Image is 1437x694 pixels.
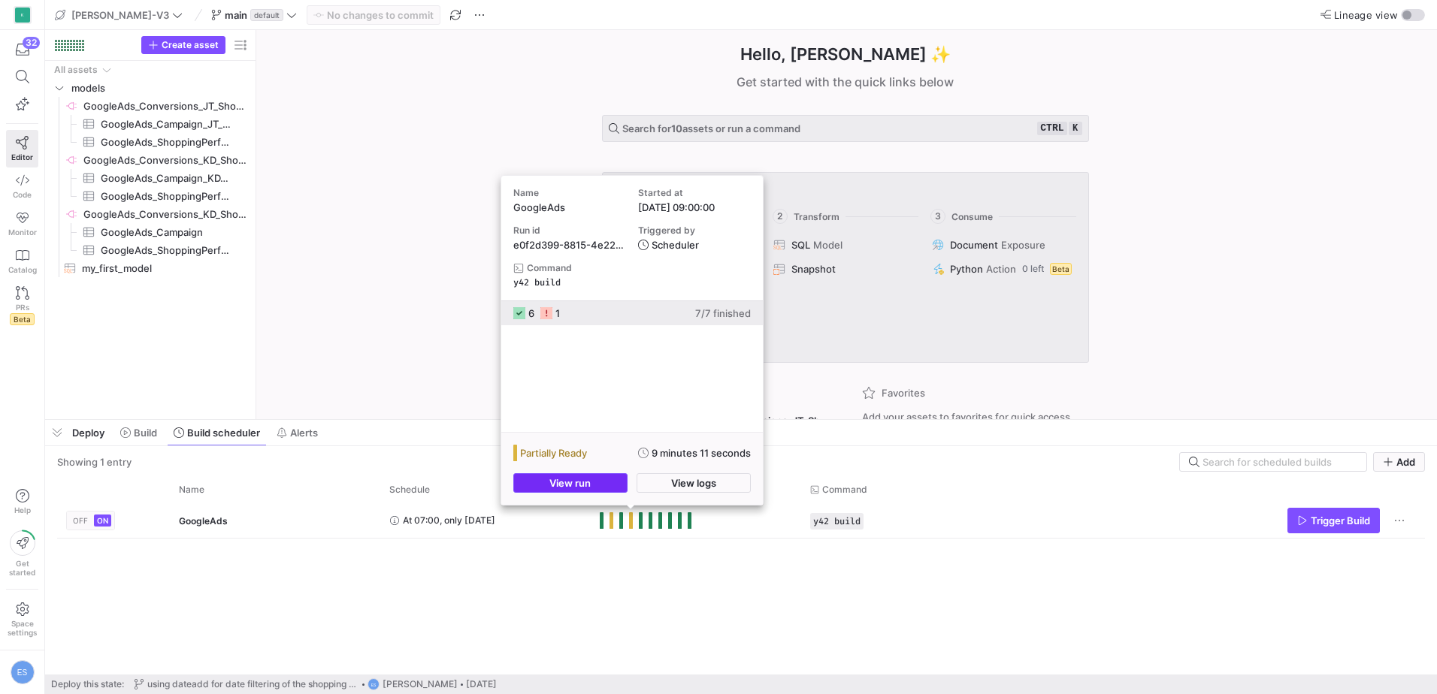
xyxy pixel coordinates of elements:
[791,263,836,275] span: Snapshot
[51,259,250,277] a: my_first_model​​​​​​​​​​
[513,239,626,251] span: e0f2d399-8815-4e22-b461-b8258e5af3f3
[6,36,38,63] button: 32
[6,167,38,205] a: Code
[652,239,699,251] span: Scheduler
[8,265,37,274] span: Catalog
[528,307,534,319] div: 6
[929,260,1079,278] button: PythonAction0 leftBeta
[51,115,250,133] a: GoogleAds_Campaign_JT_DE​​​​​​​​​
[6,524,38,583] button: Getstarted
[6,205,38,243] a: Monitor
[51,5,186,25] button: [PERSON_NAME]-V3
[622,122,800,134] span: Search for assets or run a command
[1069,122,1082,135] kbd: k
[770,260,920,278] button: Snapshot
[513,225,626,236] div: Run id
[6,596,38,644] a: Spacesettings
[51,187,250,205] a: GoogleAds_ShoppingPerformance_KD_AT​​​​​​​​​
[101,242,232,259] span: GoogleAds_ShoppingPerformance​​​​​​​​​
[51,259,250,277] div: Press SPACE to select this row.
[51,115,250,133] div: Press SPACE to select this row.
[16,303,29,312] span: PRs
[6,243,38,280] a: Catalog
[1050,263,1072,275] span: Beta
[10,313,35,325] span: Beta
[638,188,751,198] div: Started at
[6,656,38,688] button: ES
[950,239,998,251] span: Document
[101,170,232,187] span: GoogleAds_Campaign_KD_AT​​​​​​​​​
[113,420,164,445] button: Build
[147,679,359,689] span: using dateadd for date filtering of the shopping data
[671,477,716,489] span: View logs
[11,660,35,684] div: ES
[71,80,247,97] span: models
[652,447,751,459] y42-duration: 9 minutes 11 seconds
[134,427,157,439] span: Build
[1287,508,1380,533] button: Trigger Build
[51,187,250,205] div: Press SPACE to select this row.
[11,152,33,161] span: Editor
[101,134,232,151] span: GoogleAds_ShoppingPerformance_JT_DE​​​​​​​​​
[179,503,228,539] span: GoogleAds
[403,502,495,538] span: At 07:00, only [DATE]
[51,97,250,115] div: Press SPACE to select this row.
[51,79,250,97] div: Press SPACE to select this row.
[813,516,861,527] span: y42 build
[51,169,250,187] div: Press SPACE to select this row.
[51,61,250,79] div: Press SPACE to select this row.
[549,477,591,489] span: View run
[1311,514,1370,527] span: Trigger Build
[513,277,561,288] span: y42 build
[1022,264,1044,274] span: 0 left
[513,201,565,213] span: GoogleAds
[54,65,98,75] div: All assets
[8,228,37,237] span: Monitor
[791,239,810,251] span: SQL
[225,9,247,21] span: main
[51,97,250,115] a: GoogleAds_Conversions_JT_Shopping_DE​​​​​​​​
[51,133,250,151] a: GoogleAds_ShoppingPerformance_JT_DE​​​​​​​​​
[368,678,380,690] div: ES
[1037,122,1066,135] kbd: ctrl
[97,516,108,525] span: ON
[51,223,250,241] a: GoogleAds_Campaign​​​​​​​​​
[520,447,587,459] span: Partially Ready
[51,241,250,259] a: GoogleAds_ShoppingPerformance​​​​​​​​​
[862,411,1077,435] span: Add your assets to favorites for quick access here and in the assets panel
[101,224,232,241] span: GoogleAds_Campaign​​​​​​​​​
[57,456,132,468] div: Showing 1 entry
[882,387,925,399] span: Favorites
[638,201,715,213] span: [DATE] 09:00:00
[6,280,38,331] a: PRsBeta
[986,263,1016,275] span: Action
[602,73,1089,91] div: Get started with the quick links below
[770,236,920,254] button: SQLModel
[51,205,250,223] div: Press SPACE to select this row.
[671,122,682,134] strong: 10
[101,188,232,205] span: GoogleAds_ShoppingPerformance_KD_AT​​​​​​​​​
[638,225,751,236] div: Triggered by
[6,482,38,521] button: Help
[1001,239,1045,251] span: Exposure
[162,40,219,50] span: Create asset
[1373,452,1425,472] button: Add
[740,42,951,67] h1: Hello, [PERSON_NAME] ✨
[13,190,32,199] span: Code
[51,223,250,241] div: Press SPACE to select this row.
[637,473,751,493] button: View logs
[51,133,250,151] div: Press SPACE to select this row.
[82,260,232,277] span: my_first_model​​​​​​​​​​
[187,427,260,439] span: Build scheduler
[141,36,225,54] button: Create asset
[23,37,40,49] div: 32
[51,679,124,689] span: Deploy this state:
[13,505,32,514] span: Help
[9,559,35,577] span: Get started
[822,484,867,495] span: Command
[83,206,247,223] span: GoogleAds_Conversions_KD_Shopping_DE​​​​​​​​
[389,484,430,495] span: Schedule
[929,236,1079,254] button: DocumentExposure
[51,205,250,223] a: GoogleAds_Conversions_KD_Shopping_DE​​​​​​​​
[383,679,458,689] span: [PERSON_NAME]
